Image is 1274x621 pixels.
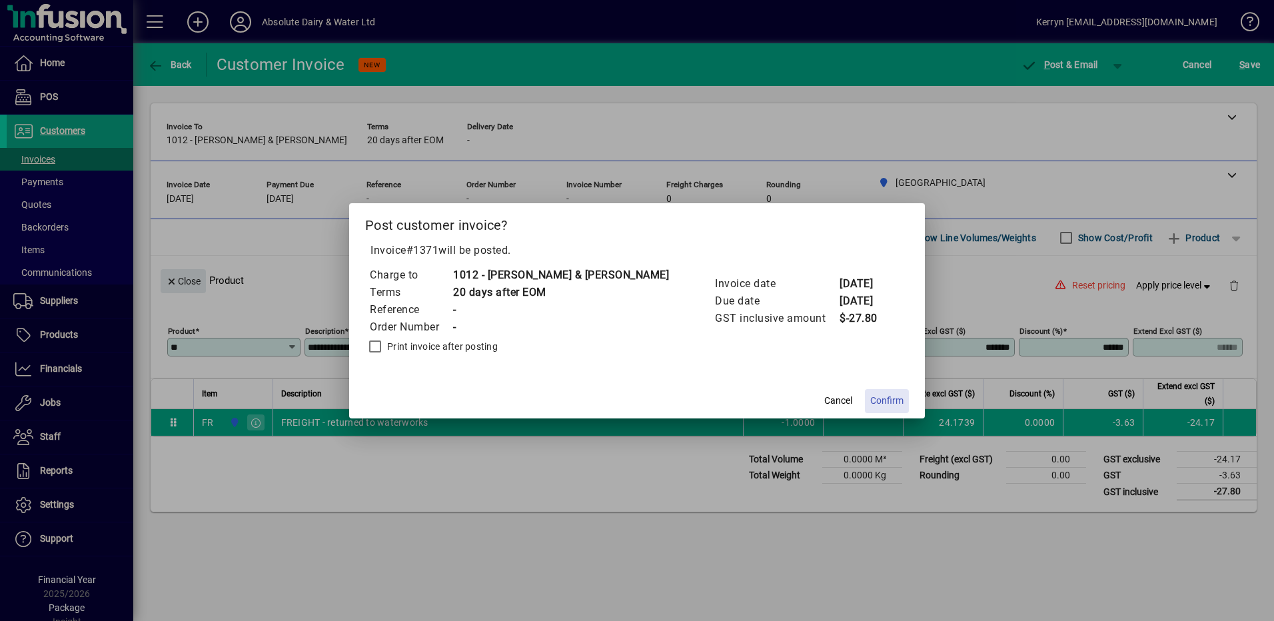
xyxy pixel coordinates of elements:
[452,301,669,318] td: -
[839,293,892,310] td: [DATE]
[870,394,904,408] span: Confirm
[349,203,925,242] h2: Post customer invoice?
[452,284,669,301] td: 20 days after EOM
[365,243,909,259] p: Invoice will be posted .
[369,267,452,284] td: Charge to
[369,284,452,301] td: Terms
[452,267,669,284] td: 1012 - [PERSON_NAME] & [PERSON_NAME]
[865,389,909,413] button: Confirm
[839,275,892,293] td: [DATE]
[714,275,839,293] td: Invoice date
[369,301,452,318] td: Reference
[384,340,498,353] label: Print invoice after posting
[714,310,839,327] td: GST inclusive amount
[714,293,839,310] td: Due date
[406,244,439,257] span: #1371
[369,318,452,336] td: Order Number
[839,310,892,327] td: $-27.80
[452,318,669,336] td: -
[817,389,860,413] button: Cancel
[824,394,852,408] span: Cancel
